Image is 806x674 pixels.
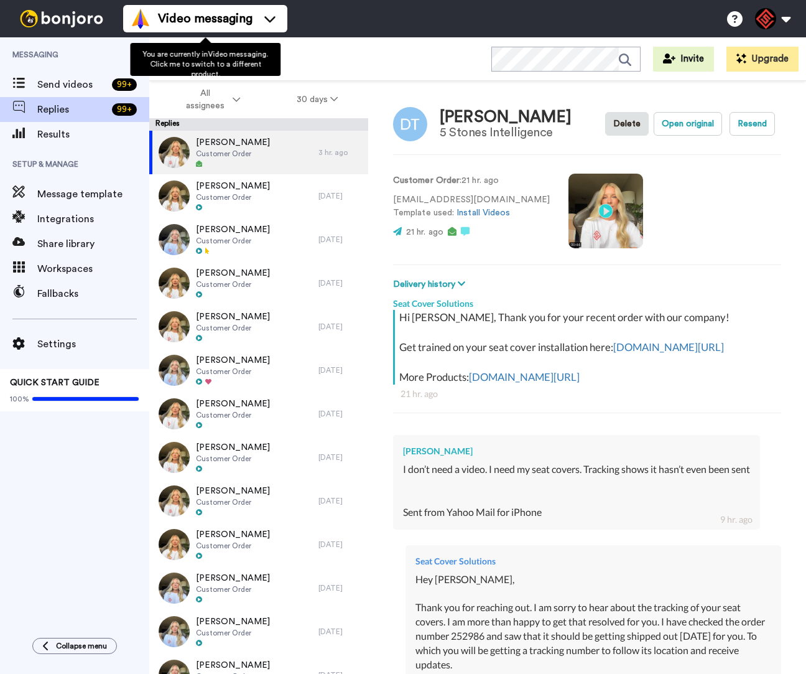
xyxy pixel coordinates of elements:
span: [PERSON_NAME] [196,223,270,236]
img: bcb6f276-295a-4da1-af94-775b6eb3321f-thumb.jpg [159,224,190,255]
a: [PERSON_NAME]Customer Order[DATE] [149,479,368,523]
button: Resend [730,112,775,136]
span: Customer Order [196,410,270,420]
div: 21 hr. ago [401,388,774,400]
span: Send videos [37,77,107,92]
span: Video messaging [158,10,252,27]
span: Fallbacks [37,286,149,301]
div: [DATE] [318,452,362,462]
p: : 21 hr. ago [393,174,550,187]
span: Replies [37,102,107,117]
span: Share library [37,236,149,251]
a: [PERSON_NAME]Customer Order[DATE] [149,523,368,566]
button: Delivery history [393,278,469,291]
span: Customer Order [196,236,270,246]
a: [PERSON_NAME]Customer Order[DATE] [149,305,368,349]
span: [PERSON_NAME] [196,615,270,628]
span: 100% [10,394,29,404]
span: [PERSON_NAME] [196,136,270,149]
div: [DATE] [318,278,362,288]
div: [DATE] [318,235,362,245]
span: Customer Order [196,323,270,333]
a: [PERSON_NAME]Customer Order[DATE] [149,349,368,392]
span: Customer Order [196,628,270,638]
span: [PERSON_NAME] [196,659,270,672]
a: Install Videos [456,208,510,217]
span: [PERSON_NAME] [196,267,270,279]
img: 5679cb2b-1065-4aa9-aaa1-910e677a4987-thumb.jpg [159,355,190,386]
span: [PERSON_NAME] [196,354,270,367]
a: [PERSON_NAME]Customer Order[DATE] [149,392,368,436]
span: [PERSON_NAME] [196,572,270,584]
div: [DATE] [318,540,362,550]
span: QUICK START GUIDE [10,378,100,387]
img: e931e3cf-1be3-46ad-9774-e8adbcc006d0-thumb.jpg [159,311,190,342]
div: Replies [149,118,368,131]
div: I don’t need a video. I need my seat covers. Tracking shows it hasn’t even been sent Sent from Ya... [403,462,750,519]
span: [PERSON_NAME] [196,528,270,541]
img: 89dcf774-2898-4a8e-a888-7c9fa961d07f-thumb.jpg [159,137,190,168]
div: [DATE] [318,583,362,593]
div: 3 hr. ago [318,147,362,157]
img: ce5357cb-026c-433d-aaba-63ae9457c6c3-thumb.jpg [159,180,190,212]
div: [DATE] [318,409,362,419]
div: 99 + [112,78,137,91]
span: Settings [37,337,149,352]
div: Hi [PERSON_NAME], Thank you for your recent order with our company! Get trained on your seat cove... [399,310,778,385]
div: [DATE] [318,191,362,201]
div: [DATE] [318,322,362,332]
a: [PERSON_NAME]Customer Order[DATE] [149,218,368,261]
a: [PERSON_NAME]Customer Order[DATE] [149,566,368,610]
button: 30 days [269,88,366,111]
div: 5 Stones Intelligence [440,126,572,139]
span: All assignees [180,87,230,112]
span: Customer Order [196,279,270,289]
img: f5715ba0-7048-453f-88a7-e70fb52eaec2-thumb.jpg [159,616,190,647]
p: [EMAIL_ADDRESS][DOMAIN_NAME] Template used: [393,194,550,220]
span: Results [37,127,149,142]
img: vm-color.svg [131,9,151,29]
a: [PERSON_NAME]Customer Order3 hr. ago [149,131,368,174]
span: Customer Order [196,454,270,464]
span: You are currently in Video messaging . Click me to switch to a different product. [142,50,268,78]
img: bj-logo-header-white.svg [15,10,108,27]
button: All assignees [152,82,269,117]
button: Open original [654,112,722,136]
span: Customer Order [196,497,270,507]
span: [PERSON_NAME] [196,441,270,454]
span: Message template [37,187,149,202]
strong: Customer Order [393,176,460,185]
div: [PERSON_NAME] [440,108,572,126]
div: 99 + [112,103,137,116]
button: Collapse menu [32,638,117,654]
a: [DOMAIN_NAME][URL] [613,340,724,353]
span: Customer Order [196,584,270,594]
span: Customer Order [196,149,270,159]
span: Integrations [37,212,149,227]
div: [PERSON_NAME] [403,445,750,457]
span: [PERSON_NAME] [196,180,270,192]
span: 21 hr. ago [406,228,443,236]
button: Delete [605,112,649,136]
a: [PERSON_NAME]Customer Order[DATE] [149,610,368,653]
img: 7b9c3a2f-2591-432a-8298-4cf91e5ea7b3-thumb.jpg [159,573,190,604]
div: Seat Cover Solutions [393,291,781,310]
a: [PERSON_NAME]Customer Order[DATE] [149,261,368,305]
img: 52ca0e81-6046-4e95-a981-4d47291f86d8-thumb.jpg [159,485,190,517]
a: [PERSON_NAME]Customer Order[DATE] [149,436,368,479]
button: Upgrade [726,47,799,72]
span: Collapse menu [56,641,107,651]
img: Image of David Tinsley [393,107,427,141]
span: [PERSON_NAME] [196,398,270,410]
img: f342b07d-fabd-4193-8f22-9bea2f7d3a21-thumb.jpg [159,529,190,560]
a: [PERSON_NAME]Customer Order[DATE] [149,174,368,218]
a: [DOMAIN_NAME][URL] [469,370,580,383]
img: fea695a4-2ba1-4f94-a12d-7ff03fcb631b-thumb.jpg [159,442,190,473]
img: 0a07464a-5a72-4ec9-8cd0-63d7fc57003b-thumb.jpg [159,268,190,299]
button: Invite [653,47,714,72]
span: Workspaces [37,261,149,276]
div: [DATE] [318,627,362,637]
div: [DATE] [318,365,362,375]
div: [DATE] [318,496,362,506]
